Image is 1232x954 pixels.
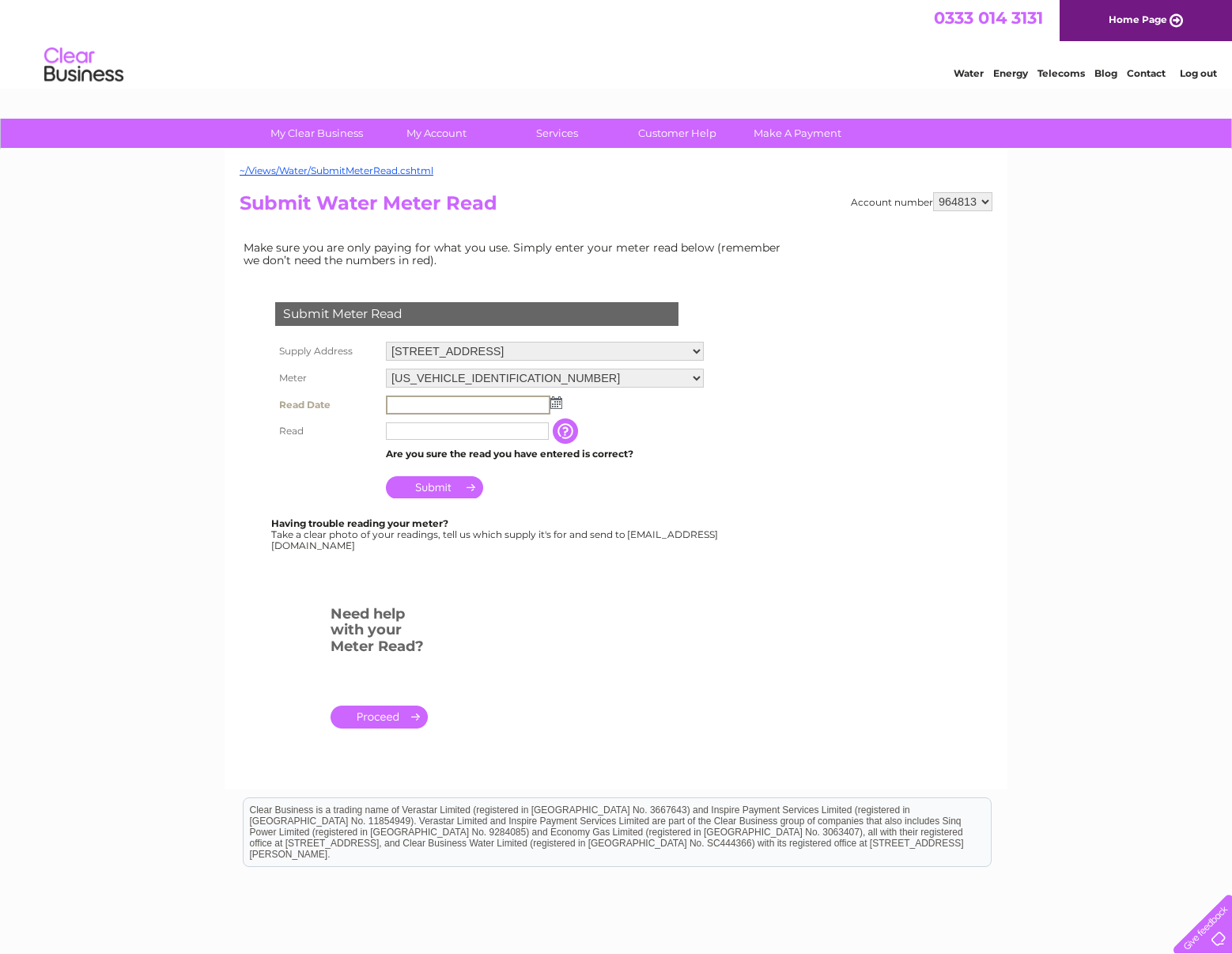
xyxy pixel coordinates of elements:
[934,8,1043,28] a: 0333 014 3131
[1037,67,1085,79] a: Telecoms
[732,119,863,148] a: Make A Payment
[251,119,382,148] a: My Clear Business
[331,706,428,729] a: .
[372,119,502,148] a: My Account
[1180,67,1217,79] a: Log out
[550,396,562,409] img: ...
[271,365,382,392] th: Meter
[240,165,433,176] a: ~/Views/Water/SubmitMeterRead.cshtml
[271,338,382,365] th: Supply Address
[553,418,581,444] input: Information
[331,603,428,663] h3: Need help with your Meter Read?
[240,237,793,271] td: Make sure you are only paying for what you use. Simply enter your meter read below (remember we d...
[244,9,991,77] div: Clear Business is a trading name of Verastar Limited (registered in [GEOGRAPHIC_DATA] No. 3667643...
[240,192,992,222] h2: Submit Water Meter Read
[492,119,622,148] a: Services
[1094,67,1117,79] a: Blog
[386,476,483,498] input: Submit
[382,444,708,464] td: Are you sure the read you have entered is correct?
[271,418,382,444] th: Read
[271,517,448,529] b: Having trouble reading your meter?
[954,67,984,79] a: Water
[1127,67,1166,79] a: Contact
[271,392,382,418] th: Read Date
[43,41,124,89] img: logo.png
[275,302,678,326] div: Submit Meter Read
[851,192,992,211] div: Account number
[271,518,720,551] div: Take a clear photo of your readings, tell us which supply it's for and send to [EMAIL_ADDRESS][DO...
[993,67,1028,79] a: Energy
[612,119,743,148] a: Customer Help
